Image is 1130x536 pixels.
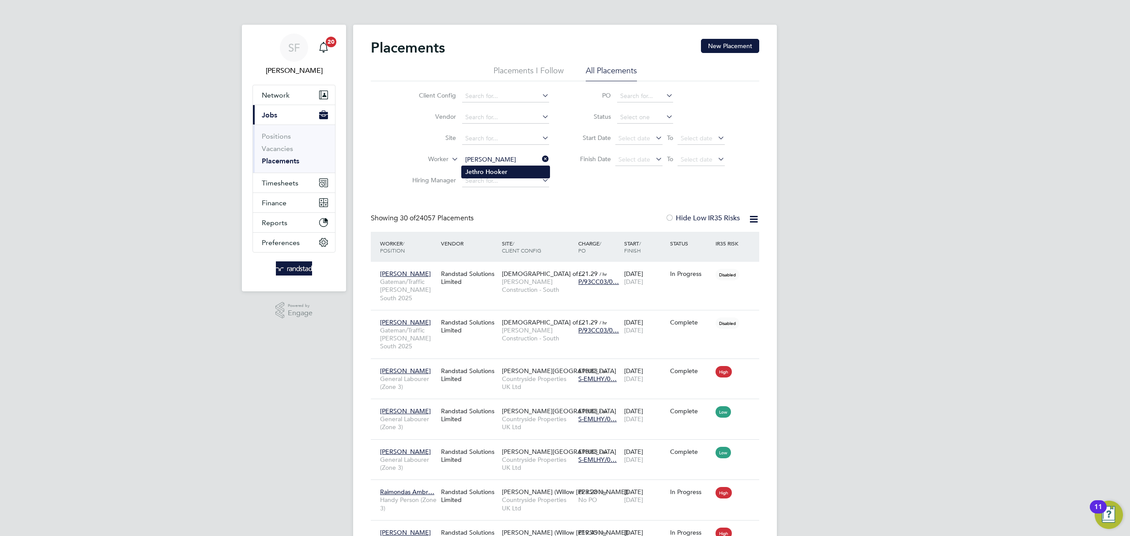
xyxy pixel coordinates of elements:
button: Network [253,85,335,105]
span: P/93CC03/0… [578,326,619,334]
div: Showing [371,214,475,223]
div: Randstad Solutions Limited [439,443,500,468]
span: / hr [599,319,607,326]
button: Open Resource Center, 11 new notifications [1095,501,1123,529]
span: [DEMOGRAPHIC_DATA] of… [502,270,584,278]
a: [PERSON_NAME]Gateman/Traffic [PERSON_NAME] South 2025Randstad Solutions Limited[DEMOGRAPHIC_DATA]... [378,265,759,272]
div: [DATE] [622,483,668,508]
span: [PERSON_NAME] Construction - South [502,278,574,294]
span: £21.29 [578,270,598,278]
span: [DATE] [624,415,643,423]
input: Search for... [462,90,549,102]
span: Disabled [716,317,739,329]
span: P/93CC03/0… [578,278,619,286]
span: High [716,366,732,377]
label: Hide Low IR35 Risks [665,214,740,223]
div: [DATE] [622,403,668,427]
span: / hr [599,368,607,374]
span: Countryside Properties UK Ltd [502,375,574,391]
span: General Labourer (Zone 3) [380,415,437,431]
span: To [664,153,676,165]
span: Network [262,91,290,99]
span: High [716,487,732,498]
span: Finance [262,199,286,207]
span: Select date [681,134,712,142]
span: / Client Config [502,240,541,254]
a: Go to home page [252,261,335,276]
a: Raimondas Ambr…Handy Person (Zone 3)Randstad Solutions Limited[PERSON_NAME] (Willow [PERSON_NAME]... [378,483,759,491]
span: S-EMLHY/0… [578,456,617,464]
div: Worker [378,235,439,258]
span: [DATE] [624,375,643,383]
input: Search for... [462,132,549,145]
span: £18.88 [578,448,598,456]
span: [DATE] [624,278,643,286]
span: To [664,132,676,143]
span: / Position [380,240,405,254]
div: Complete [670,407,712,415]
div: IR35 Risk [713,235,744,251]
span: / hr [599,449,607,455]
span: Preferences [262,238,300,247]
a: [PERSON_NAME]Gateman/Traffic [PERSON_NAME] South 2025Randstad Solutions Limited[DEMOGRAPHIC_DATA]... [378,313,759,321]
label: Vendor [405,113,456,121]
span: Sheree Flatman [252,65,335,76]
b: Hooker [486,168,507,176]
h2: Placements [371,39,445,57]
label: Status [571,113,611,121]
span: Gateman/Traffic [PERSON_NAME] South 2025 [380,278,437,302]
span: Low [716,406,731,418]
span: Countryside Properties UK Ltd [502,496,574,512]
span: [DATE] [624,496,643,504]
label: Client Config [405,91,456,99]
span: Low [716,447,731,458]
a: [PERSON_NAME]General Labourer (Zone 3)Randstad Solutions Limited[PERSON_NAME][GEOGRAPHIC_DATA]Cou... [378,362,759,370]
span: [PERSON_NAME][GEOGRAPHIC_DATA] [502,448,616,456]
span: [PERSON_NAME][GEOGRAPHIC_DATA] [502,367,616,375]
input: Search for... [617,90,673,102]
button: Reports [253,213,335,232]
span: No PO [578,496,597,504]
span: [PERSON_NAME] [380,407,431,415]
a: Placements [262,157,299,165]
a: [PERSON_NAME]Handy Person (Zone 3)Randstad Solutions Limited[PERSON_NAME] (Willow [PERSON_NAME])C... [378,524,759,531]
div: In Progress [670,270,712,278]
input: Search for... [462,175,549,187]
span: Disabled [716,269,739,280]
div: [DATE] [622,362,668,387]
button: New Placement [701,39,759,53]
div: In Progress [670,488,712,496]
a: Positions [262,132,291,140]
span: Powered by [288,302,313,310]
span: Raimondas Ambr… [380,488,434,496]
label: Hiring Manager [405,176,456,184]
li: All Placements [586,65,637,81]
div: Charge [576,235,622,258]
span: / hr [599,408,607,415]
div: Complete [670,448,712,456]
div: Randstad Solutions Limited [439,265,500,290]
div: 11 [1094,507,1102,518]
button: Timesheets [253,173,335,193]
span: Countryside Properties UK Ltd [502,456,574,472]
div: [DATE] [622,443,668,468]
span: [PERSON_NAME] Construction - South [502,326,574,342]
a: [PERSON_NAME]General Labourer (Zone 3)Randstad Solutions Limited[PERSON_NAME][GEOGRAPHIC_DATA]Cou... [378,443,759,450]
span: Jobs [262,111,277,119]
div: Vendor [439,235,500,251]
span: [PERSON_NAME] [380,448,431,456]
span: / hr [599,271,607,277]
span: [PERSON_NAME][GEOGRAPHIC_DATA] [502,407,616,415]
span: [DATE] [624,456,643,464]
span: Handy Person (Zone 3) [380,496,437,512]
button: Finance [253,193,335,212]
span: [PERSON_NAME] [380,270,431,278]
span: 20 [326,37,336,47]
span: / Finish [624,240,641,254]
b: Jethro [465,168,484,176]
a: 20 [315,34,332,62]
div: Complete [670,318,712,326]
div: [DATE] [622,265,668,290]
span: Reports [262,219,287,227]
a: [PERSON_NAME]General Labourer (Zone 3)Randstad Solutions Limited[PERSON_NAME][GEOGRAPHIC_DATA]Cou... [378,402,759,410]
